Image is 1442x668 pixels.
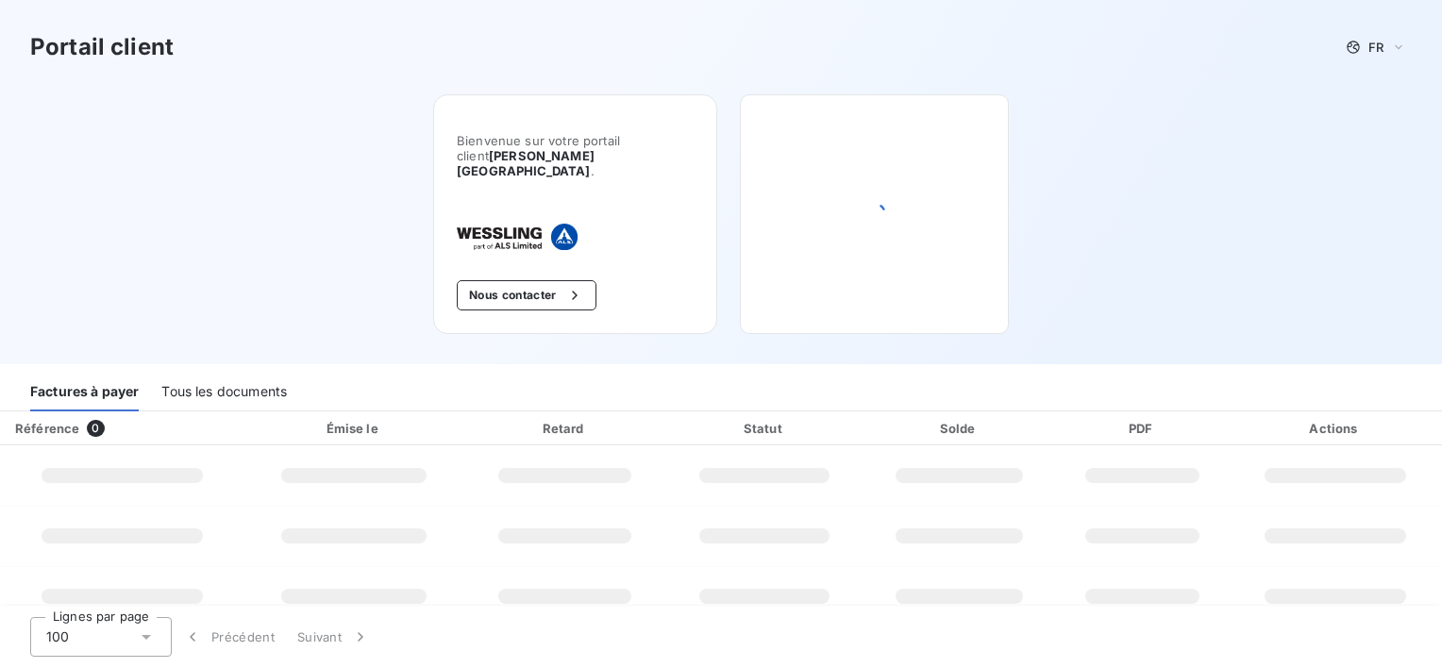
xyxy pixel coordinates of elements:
[30,30,174,64] h3: Portail client
[87,420,104,437] span: 0
[457,280,596,310] button: Nous contacter
[161,372,287,411] div: Tous les documents
[457,148,595,178] span: [PERSON_NAME] [GEOGRAPHIC_DATA]
[46,627,69,646] span: 100
[457,224,578,250] img: Company logo
[286,617,381,657] button: Suivant
[172,617,286,657] button: Précédent
[15,421,79,436] div: Référence
[1060,419,1225,438] div: PDF
[248,419,461,438] div: Émise le
[1368,40,1383,55] span: FR
[457,133,694,178] span: Bienvenue sur votre portail client .
[670,419,860,438] div: Statut
[867,419,1052,438] div: Solde
[468,419,662,438] div: Retard
[30,372,139,411] div: Factures à payer
[1232,419,1438,438] div: Actions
